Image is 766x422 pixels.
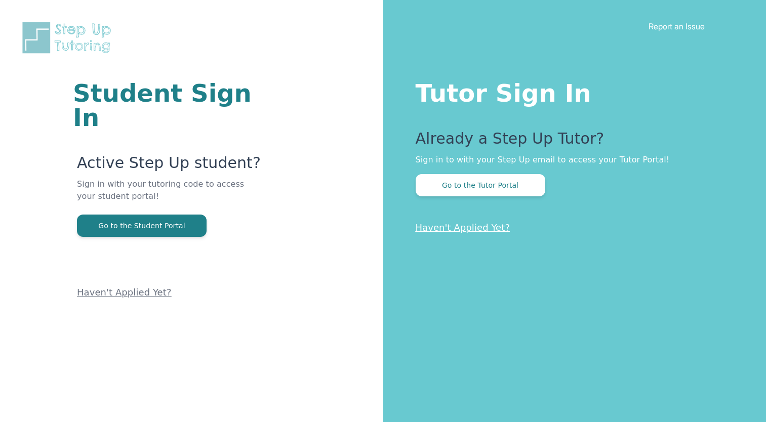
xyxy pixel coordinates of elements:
p: Already a Step Up Tutor? [416,130,726,154]
button: Go to the Student Portal [77,215,207,237]
p: Sign in to with your Step Up email to access your Tutor Portal! [416,154,726,166]
a: Haven't Applied Yet? [77,287,172,298]
h1: Tutor Sign In [416,77,726,105]
p: Sign in with your tutoring code to access your student portal! [77,178,262,215]
a: Go to the Tutor Portal [416,180,545,190]
p: Active Step Up student? [77,154,262,178]
img: Step Up Tutoring horizontal logo [20,20,117,55]
h1: Student Sign In [73,81,262,130]
a: Report an Issue [649,21,705,31]
a: Go to the Student Portal [77,221,207,230]
button: Go to the Tutor Portal [416,174,545,196]
a: Haven't Applied Yet? [416,222,510,233]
